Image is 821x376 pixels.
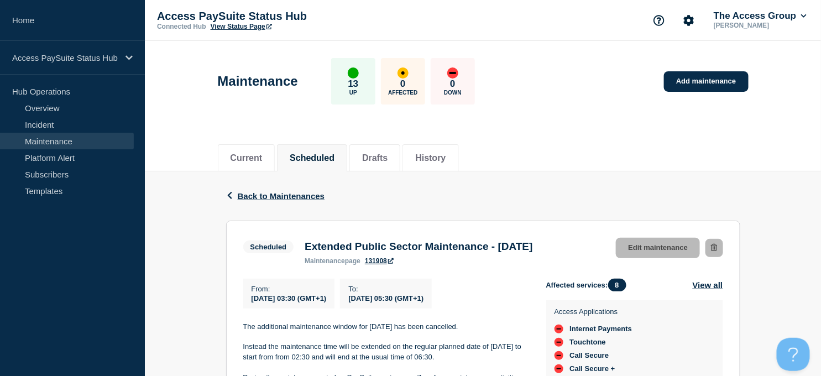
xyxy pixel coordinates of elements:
[712,11,809,22] button: The Access Group
[647,9,671,32] button: Support
[252,294,327,302] span: [DATE] 03:30 (GMT+1)
[400,79,405,90] p: 0
[570,364,615,373] span: Call Secure +
[664,71,748,92] a: Add maintenance
[218,74,298,89] h1: Maintenance
[348,79,358,90] p: 13
[555,325,563,333] div: down
[305,257,345,265] span: maintenance
[12,53,118,62] p: Access PaySuite Status Hub
[555,364,563,373] div: down
[712,22,809,29] p: [PERSON_NAME]
[415,153,446,163] button: History
[348,67,359,79] div: up
[693,279,723,291] button: View all
[570,325,632,333] span: Internet Payments
[444,90,462,96] p: Down
[555,351,563,360] div: down
[157,10,378,23] p: Access PaySuite Status Hub
[555,338,563,347] div: down
[616,238,700,258] a: Edit maintenance
[211,23,272,30] a: View Status Page
[555,307,641,316] p: Access Applications
[231,153,263,163] button: Current
[777,338,810,371] iframe: Help Scout Beacon - Open
[570,351,609,360] span: Call Secure
[388,90,417,96] p: Affected
[238,191,325,201] span: Back to Maintenances
[305,257,360,265] p: page
[243,241,294,253] span: Scheduled
[398,67,409,79] div: affected
[157,23,206,30] p: Connected Hub
[447,67,458,79] div: down
[365,257,394,265] a: 131908
[348,294,423,302] span: [DATE] 05:30 (GMT+1)
[305,241,532,253] h3: Extended Public Sector Maintenance - [DATE]
[290,153,334,163] button: Scheduled
[243,342,529,362] p: Instead the maintenance time will be extended on the regular planned date of [DATE] to start from...
[546,279,632,291] span: Affected services:
[348,285,423,293] p: To :
[252,285,327,293] p: From :
[677,9,700,32] button: Account settings
[450,79,455,90] p: 0
[226,191,325,201] button: Back to Maintenances
[362,153,388,163] button: Drafts
[243,322,529,332] p: The additional maintenance window for [DATE] has been cancelled.
[570,338,606,347] span: Touchtone
[608,279,626,291] span: 8
[349,90,357,96] p: Up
